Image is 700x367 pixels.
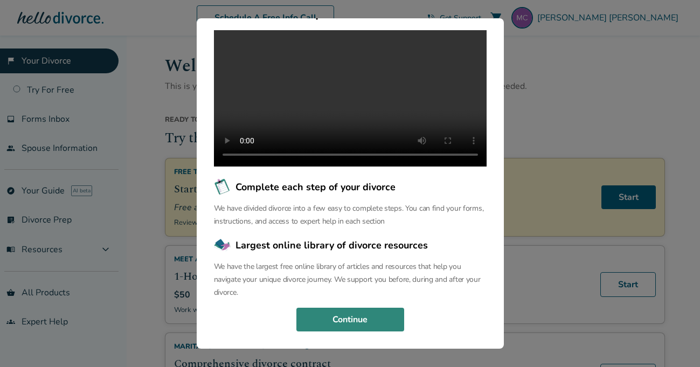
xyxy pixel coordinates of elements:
p: We have the largest free online library of articles and resources that help you navigate your uni... [214,260,487,299]
iframe: Chat Widget [646,315,700,367]
img: Complete each step of your divorce [214,178,231,196]
img: Largest online library of divorce resources [214,237,231,254]
span: Largest online library of divorce resources [235,238,428,252]
p: We have divided divorce into a few easy to complete steps. You can find your forms, instructions,... [214,202,487,228]
span: Complete each step of your divorce [235,180,396,194]
button: Continue [296,308,404,331]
